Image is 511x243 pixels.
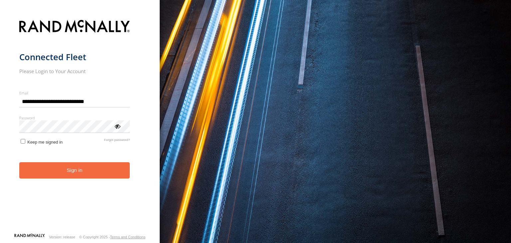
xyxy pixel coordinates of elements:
[19,162,130,179] button: Sign in
[104,138,130,145] a: Forgot password?
[114,123,120,129] div: ViewPassword
[110,235,145,239] a: Terms and Conditions
[19,19,130,36] img: Rand McNally
[49,235,75,239] div: Version: release
[19,52,130,62] h1: Connected Fleet
[79,235,145,239] div: © Copyright 2025 -
[14,234,45,240] a: Visit our Website
[27,140,63,145] span: Keep me signed in
[21,139,25,144] input: Keep me signed in
[19,68,130,74] h2: Please Login to Your Account
[19,90,130,95] label: Email
[19,115,130,120] label: Password
[19,16,141,233] form: main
